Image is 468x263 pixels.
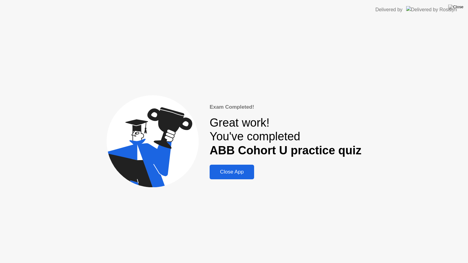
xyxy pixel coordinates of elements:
[210,116,361,158] div: Great work! You've completed
[375,6,402,13] div: Delivered by
[448,5,463,9] img: Close
[406,6,457,13] img: Delivered by Rosalyn
[211,169,252,175] div: Close App
[210,103,361,111] div: Exam Completed!
[210,165,254,179] button: Close App
[210,144,361,157] b: ABB Cohort U practice quiz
